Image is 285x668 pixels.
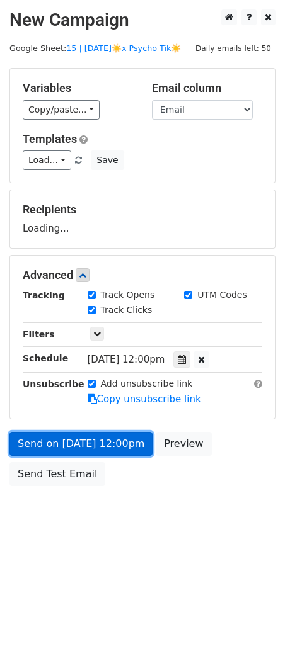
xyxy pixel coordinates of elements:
[88,354,165,365] span: [DATE] 12:00pm
[23,379,84,389] strong: Unsubscribe
[91,150,124,170] button: Save
[23,203,262,235] div: Loading...
[88,393,201,405] a: Copy unsubscribe link
[9,432,153,456] a: Send on [DATE] 12:00pm
[23,81,133,95] h5: Variables
[9,9,276,31] h2: New Campaign
[23,353,68,363] strong: Schedule
[9,43,181,53] small: Google Sheet:
[23,329,55,339] strong: Filters
[101,288,155,302] label: Track Opens
[23,150,71,170] a: Load...
[191,42,276,55] span: Daily emails left: 50
[23,290,65,300] strong: Tracking
[9,462,105,486] a: Send Test Email
[101,377,193,390] label: Add unsubscribe link
[23,268,262,282] h5: Advanced
[197,288,247,302] label: UTM Codes
[101,303,153,317] label: Track Clicks
[66,43,181,53] a: 15 | [DATE]☀️x Psycho Tik☀️
[23,100,100,120] a: Copy/paste...
[23,203,262,217] h5: Recipients
[152,81,262,95] h5: Email column
[222,608,285,668] iframe: Chat Widget
[191,43,276,53] a: Daily emails left: 50
[156,432,211,456] a: Preview
[23,132,77,145] a: Templates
